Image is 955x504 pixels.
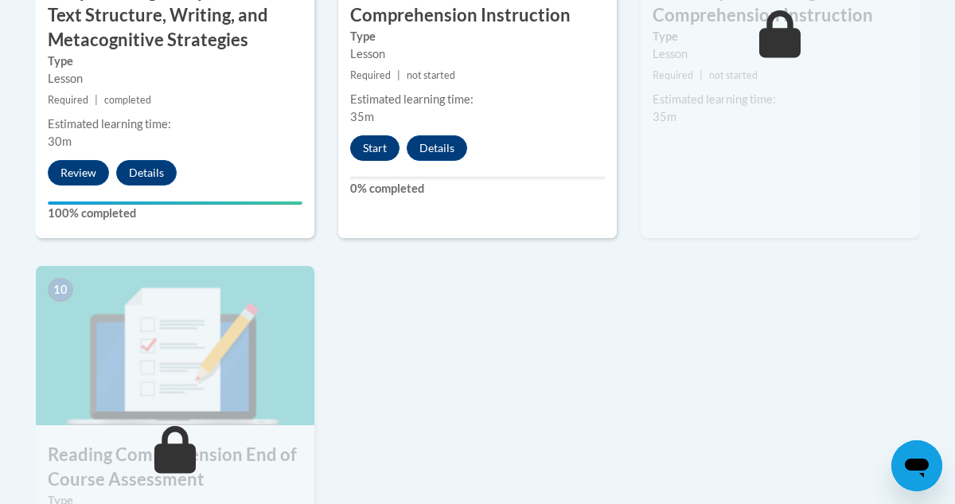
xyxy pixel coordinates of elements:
[653,110,676,123] span: 35m
[48,205,302,222] label: 100% completed
[104,94,151,106] span: completed
[48,94,88,106] span: Required
[653,45,907,63] div: Lesson
[350,135,400,161] button: Start
[350,28,605,45] label: Type
[709,69,758,81] span: not started
[350,69,391,81] span: Required
[407,135,467,161] button: Details
[48,278,73,302] span: 10
[407,69,455,81] span: not started
[36,266,314,425] img: Course Image
[397,69,400,81] span: |
[350,91,605,108] div: Estimated learning time:
[48,70,302,88] div: Lesson
[36,443,314,492] h3: Reading Comprehension End of Course Assessment
[48,135,72,148] span: 30m
[48,201,302,205] div: Your progress
[116,160,177,186] button: Details
[95,94,98,106] span: |
[653,91,907,108] div: Estimated learning time:
[350,110,374,123] span: 35m
[48,115,302,133] div: Estimated learning time:
[891,440,942,491] iframe: Button to launch messaging window
[48,160,109,186] button: Review
[653,69,693,81] span: Required
[700,69,703,81] span: |
[653,28,907,45] label: Type
[48,53,302,70] label: Type
[350,45,605,63] div: Lesson
[350,180,605,197] label: 0% completed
